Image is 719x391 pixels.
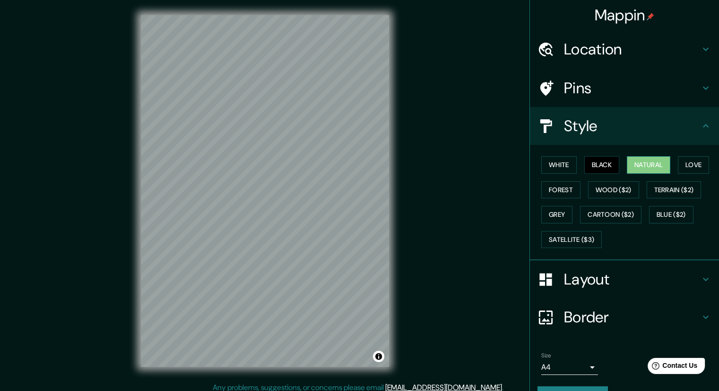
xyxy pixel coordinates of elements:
h4: Pins [564,79,700,98]
button: Terrain ($2) [647,181,702,199]
h4: Style [564,116,700,135]
button: Forest [541,181,580,199]
button: Wood ($2) [588,181,639,199]
img: pin-icon.png [647,13,654,20]
button: Blue ($2) [649,206,693,223]
h4: Mappin [595,6,655,25]
div: Border [530,298,719,336]
button: Cartoon ($2) [580,206,641,223]
button: Toggle attribution [373,351,384,362]
div: Style [530,107,719,145]
h4: Layout [564,270,700,289]
div: Pins [530,69,719,107]
button: Natural [627,156,670,174]
button: Satellite ($3) [541,231,602,249]
div: Location [530,30,719,68]
button: Love [678,156,709,174]
h4: Border [564,308,700,327]
button: White [541,156,577,174]
h4: Location [564,40,700,59]
label: Size [541,352,551,360]
canvas: Map [141,15,389,367]
iframe: Help widget launcher [635,354,709,381]
button: Grey [541,206,572,223]
button: Black [584,156,620,174]
div: Layout [530,260,719,298]
div: A4 [541,360,598,375]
